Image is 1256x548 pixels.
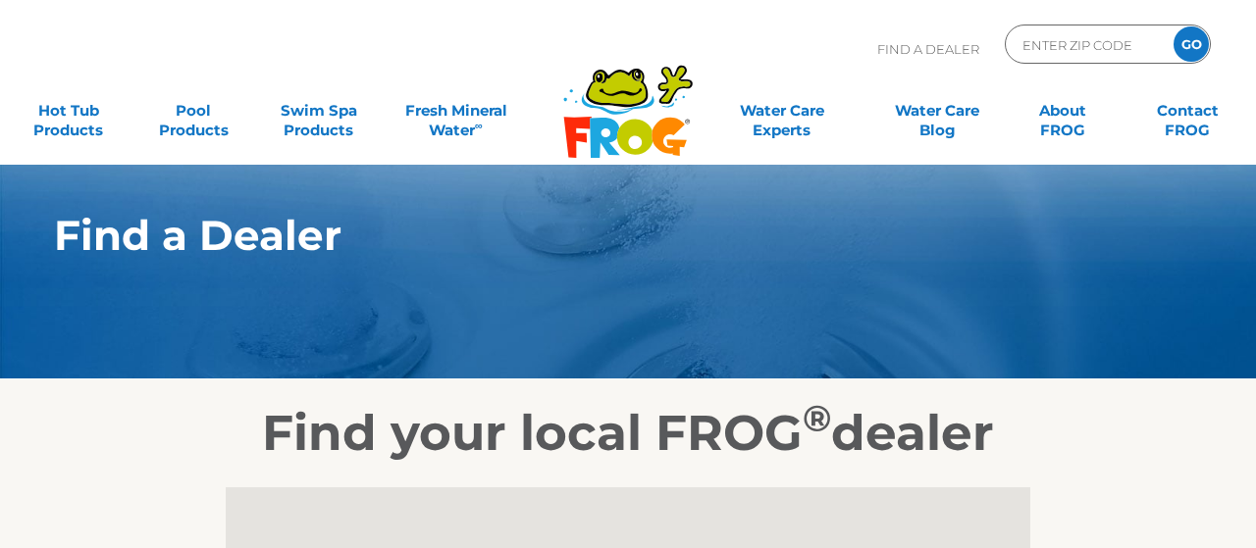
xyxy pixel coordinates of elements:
[1174,26,1209,62] input: GO
[703,91,861,130] a: Water CareExperts
[803,396,831,440] sup: ®
[1014,91,1111,130] a: AboutFROG
[475,119,483,132] sup: ∞
[889,91,986,130] a: Water CareBlog
[1020,30,1153,59] input: Zip Code Form
[552,39,704,159] img: Frog Products Logo
[270,91,367,130] a: Swim SpaProducts
[1139,91,1236,130] a: ContactFROG
[877,25,979,74] p: Find A Dealer
[395,91,517,130] a: Fresh MineralWater∞
[145,91,242,130] a: PoolProducts
[20,91,117,130] a: Hot TubProducts
[25,404,1231,463] h2: Find your local FROG dealer
[54,212,1111,259] h1: Find a Dealer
